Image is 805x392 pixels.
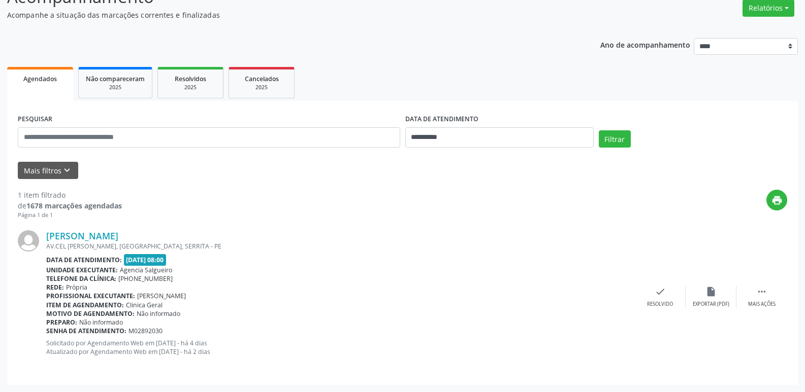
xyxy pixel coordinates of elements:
[18,190,122,200] div: 1 item filtrado
[748,301,776,308] div: Mais ações
[46,318,77,327] b: Preparo:
[175,75,206,83] span: Resolvidos
[46,266,118,274] b: Unidade executante:
[46,339,635,356] p: Solicitado por Agendamento Web em [DATE] - há 4 dias Atualizado por Agendamento Web em [DATE] - h...
[165,84,216,91] div: 2025
[18,211,122,220] div: Página 1 de 1
[46,256,122,264] b: Data de atendimento:
[137,309,180,318] span: Não informado
[124,254,167,266] span: [DATE] 08:00
[118,274,173,283] span: [PHONE_NUMBER]
[79,318,123,327] span: Não informado
[18,230,39,252] img: img
[46,230,118,241] a: [PERSON_NAME]
[126,301,163,309] span: Clinica Geral
[18,162,78,180] button: Mais filtroskeyboard_arrow_down
[771,195,783,206] i: print
[66,283,87,292] span: Própria
[128,327,163,335] span: M02892030
[405,112,478,127] label: DATA DE ATENDIMENTO
[46,274,116,283] b: Telefone da clínica:
[137,292,186,300] span: [PERSON_NAME]
[18,112,52,127] label: PESQUISAR
[236,84,287,91] div: 2025
[26,201,122,210] strong: 1678 marcações agendadas
[46,327,126,335] b: Senha de atendimento:
[7,10,561,20] p: Acompanhe a situação das marcações correntes e finalizadas
[61,165,73,176] i: keyboard_arrow_down
[756,286,767,297] i: 
[600,38,690,51] p: Ano de acompanhamento
[655,286,666,297] i: check
[18,200,122,211] div: de
[705,286,717,297] i: insert_drive_file
[46,283,64,292] b: Rede:
[120,266,172,274] span: Agencia Salgueiro
[647,301,673,308] div: Resolvido
[599,130,631,148] button: Filtrar
[46,309,135,318] b: Motivo de agendamento:
[86,75,145,83] span: Não compareceram
[46,292,135,300] b: Profissional executante:
[86,84,145,91] div: 2025
[46,242,635,251] div: AV.CEL [PERSON_NAME], [GEOGRAPHIC_DATA], SERRITA - PE
[245,75,279,83] span: Cancelados
[766,190,787,210] button: print
[693,301,729,308] div: Exportar (PDF)
[23,75,57,83] span: Agendados
[46,301,124,309] b: Item de agendamento:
